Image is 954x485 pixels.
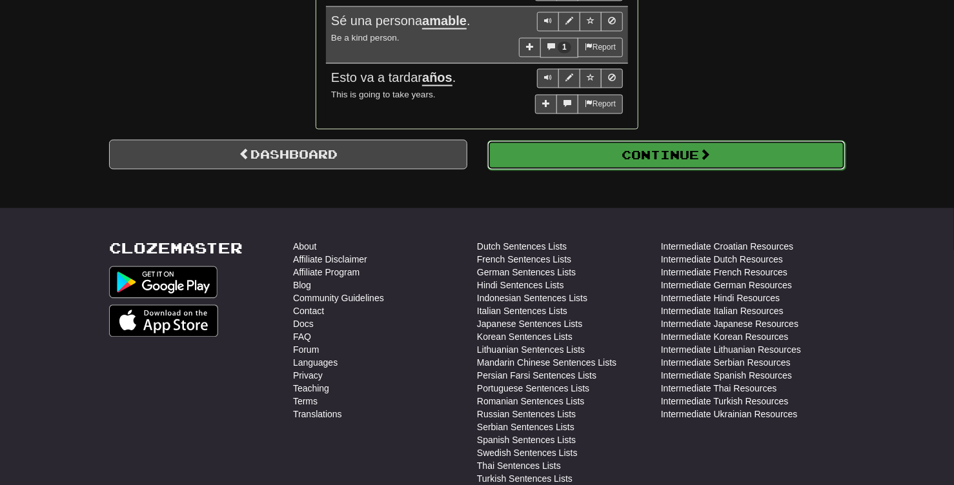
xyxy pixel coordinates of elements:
[477,253,571,266] a: French Sentences Lists
[487,140,846,170] button: Continue
[519,37,623,57] div: More sentence controls
[293,395,318,408] a: Terms
[578,37,623,57] button: Report
[293,369,323,382] a: Privacy
[601,12,623,31] button: Toggle ignore
[535,94,623,114] div: More sentence controls
[661,279,792,292] a: Intermediate German Resources
[477,472,573,485] a: Turkish Sentences Lists
[578,94,623,114] button: Report
[293,253,367,266] a: Affiliate Disclaimer
[477,343,585,356] a: Lithuanian Sentences Lists
[661,292,780,304] a: Intermediate Hindi Resources
[661,356,791,369] a: Intermediate Serbian Resources
[293,266,360,279] a: Affiliate Program
[580,68,602,88] button: Toggle favorite
[331,14,471,29] span: Sé una persona .
[109,139,467,169] a: Dashboard
[661,240,793,253] a: Intermediate Croatian Resources
[661,382,777,395] a: Intermediate Thai Resources
[661,253,783,266] a: Intermediate Dutch Resources
[293,304,324,317] a: Contact
[331,33,400,43] small: Be a kind person.
[109,266,218,298] img: Get it on Google Play
[580,12,602,31] button: Toggle favorite
[519,37,541,57] button: Add sentence to collection
[477,369,596,382] a: Persian Farsi Sentences Lists
[477,382,589,395] a: Portuguese Sentences Lists
[661,395,789,408] a: Intermediate Turkish Resources
[661,304,784,317] a: Intermediate Italian Resources
[477,408,576,421] a: Russian Sentences Lists
[661,330,789,343] a: Intermediate Korean Resources
[109,240,243,256] a: Clozemaster
[477,240,567,253] a: Dutch Sentences Lists
[477,317,582,330] a: Japanese Sentences Lists
[422,70,452,86] u: años
[477,421,574,433] a: Serbian Sentences Lists
[477,459,561,472] a: Thai Sentences Lists
[661,266,787,279] a: Intermediate French Resources
[477,279,564,292] a: Hindi Sentences Lists
[477,292,587,304] a: Indonesian Sentences Lists
[293,343,319,356] a: Forum
[477,330,573,343] a: Korean Sentences Lists
[422,14,467,29] u: amable
[661,369,792,382] a: Intermediate Spanish Resources
[537,68,559,88] button: Play sentence audio
[293,292,384,304] a: Community Guidelines
[293,330,311,343] a: FAQ
[601,68,623,88] button: Toggle ignore
[331,90,436,99] small: This is going to take years.
[661,343,801,356] a: Intermediate Lithuanian Resources
[477,446,578,459] a: Swedish Sentences Lists
[293,382,329,395] a: Teaching
[477,356,616,369] a: Mandarin Chinese Sentences Lists
[537,12,559,31] button: Play sentence audio
[661,317,798,330] a: Intermediate Japanese Resources
[535,94,557,114] button: Add sentence to collection
[109,304,218,337] img: Get it on App Store
[293,356,338,369] a: Languages
[537,12,623,31] div: Sentence controls
[331,70,456,86] span: Esto va a tardar .
[477,395,585,408] a: Romanian Sentences Lists
[477,433,576,446] a: Spanish Sentences Lists
[477,266,576,279] a: German Sentences Lists
[477,304,567,317] a: Italian Sentences Lists
[293,240,317,253] a: About
[540,37,578,57] button: 1
[661,408,798,421] a: Intermediate Ukrainian Resources
[537,68,623,88] div: Sentence controls
[558,68,580,88] button: Edit sentence
[562,43,567,52] span: 1
[293,279,311,292] a: Blog
[558,12,580,31] button: Edit sentence
[293,408,342,421] a: Translations
[293,317,314,330] a: Docs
